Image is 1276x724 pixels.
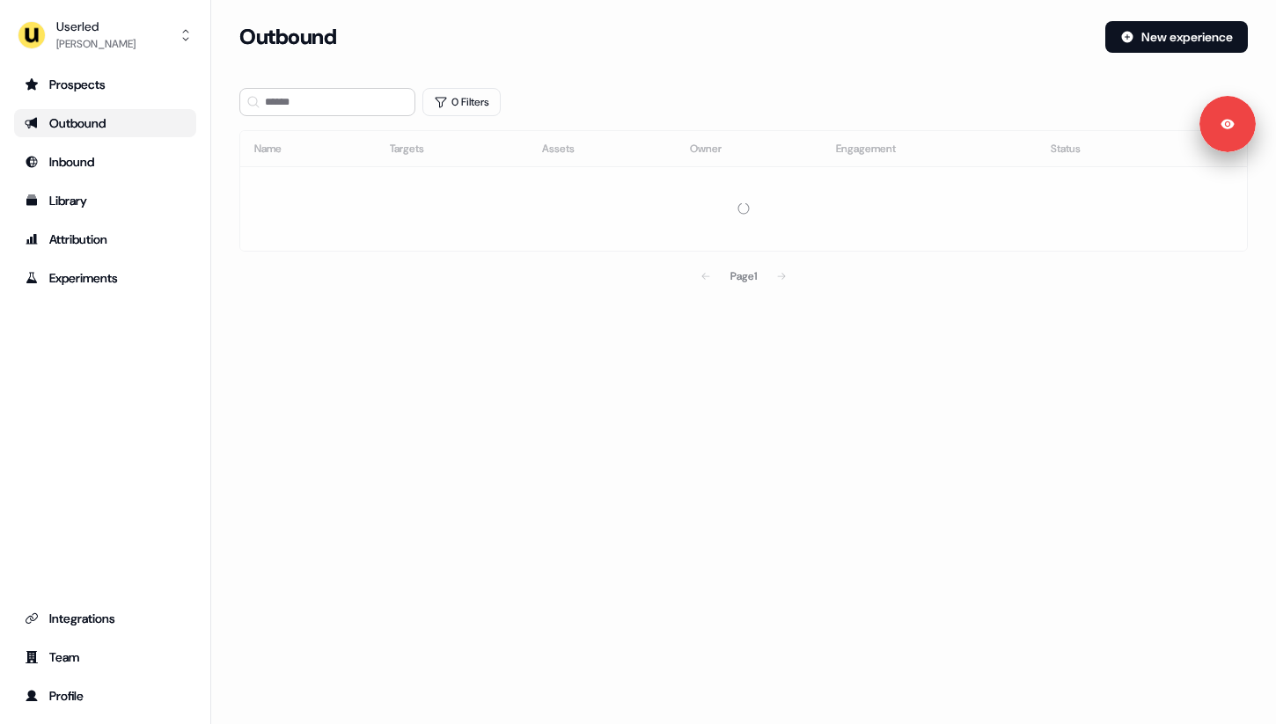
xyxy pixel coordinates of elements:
a: Go to profile [14,682,196,710]
button: New experience [1105,21,1248,53]
div: Inbound [25,153,186,171]
div: Prospects [25,76,186,93]
div: Outbound [25,114,186,132]
div: Experiments [25,269,186,287]
button: Userled[PERSON_NAME] [14,14,196,56]
div: Library [25,192,186,209]
a: Go to integrations [14,604,196,633]
div: Integrations [25,610,186,627]
button: 0 Filters [422,88,501,116]
div: [PERSON_NAME] [56,35,136,53]
div: Team [25,648,186,666]
a: Go to templates [14,186,196,215]
a: Go to prospects [14,70,196,99]
h3: Outbound [239,24,336,50]
a: Go to team [14,643,196,671]
a: Go to experiments [14,264,196,292]
div: Attribution [25,230,186,248]
a: Go to Inbound [14,148,196,176]
div: Profile [25,687,186,705]
a: Go to outbound experience [14,109,196,137]
div: Userled [56,18,136,35]
a: Go to attribution [14,225,196,253]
